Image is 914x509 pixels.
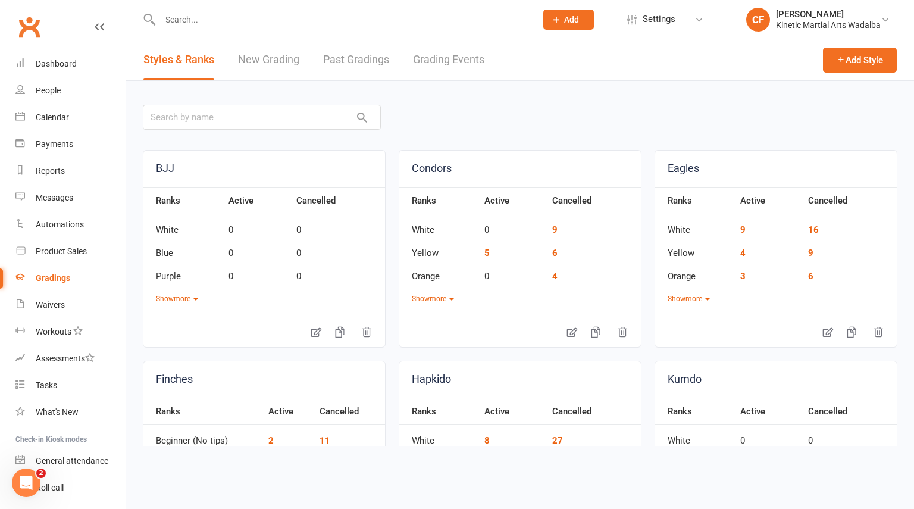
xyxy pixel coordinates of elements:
td: 0 [223,214,290,238]
div: Reports [36,166,65,176]
button: Add [543,10,594,30]
div: Assessments [36,354,95,363]
button: Showmore [412,293,454,305]
td: Purple [143,261,223,284]
th: Ranks [143,398,262,425]
a: Gradings [15,265,126,292]
a: 2 [268,435,274,446]
td: Beginner (No tips) [143,425,262,448]
a: Kumdo [655,361,897,398]
a: 6 [552,248,558,258]
a: Payments [15,131,126,158]
a: Roll call [15,474,126,501]
div: Roll call [36,483,64,492]
td: 0 [478,261,546,284]
td: White [399,425,478,448]
a: 16 [808,224,819,235]
a: Eagles [655,151,897,187]
button: Add Style [823,48,897,73]
a: 4 [740,248,746,258]
th: Active [262,398,314,425]
a: Tasks [15,372,126,399]
button: Showmore [668,293,710,305]
div: People [36,86,61,95]
div: Kinetic Martial Arts Wadalba [776,20,881,30]
th: Active [478,187,546,214]
a: 27 [552,435,563,446]
input: Search... [156,11,528,28]
a: Reports [15,158,126,185]
td: 0 [223,261,290,284]
span: 2 [36,469,46,478]
a: BJJ [143,151,385,187]
a: 4 [552,271,558,282]
td: White [143,214,223,238]
td: Yellow [399,238,478,261]
a: Automations [15,211,126,238]
div: Messages [36,193,73,202]
a: 3 [740,271,746,282]
th: Ranks [399,187,478,214]
a: 6 [808,271,813,282]
a: Condors [399,151,641,187]
td: 0 [290,261,385,284]
td: Orange [655,261,734,284]
div: Gradings [36,273,70,283]
button: Showmore [156,293,198,305]
td: White [399,214,478,238]
th: Cancelled [546,187,641,214]
div: Workouts [36,327,71,336]
th: Active [478,398,546,425]
a: Product Sales [15,238,126,265]
th: Cancelled [802,187,897,214]
th: Active [223,187,290,214]
td: Yellow [655,238,734,261]
div: General attendance [36,456,108,466]
a: Grading Events [413,39,484,80]
th: Cancelled [802,398,897,425]
th: Active [734,398,802,425]
a: Messages [15,185,126,211]
div: Product Sales [36,246,87,256]
th: Active [734,187,802,214]
a: Dashboard [15,51,126,77]
a: 5 [484,248,490,258]
td: 0 [734,425,802,448]
a: Past Gradings [323,39,389,80]
td: White [655,214,734,238]
div: Automations [36,220,84,229]
div: Dashboard [36,59,77,68]
td: 0 [290,238,385,261]
td: 0 [223,238,290,261]
a: Calendar [15,104,126,131]
a: Styles & Ranks [143,39,214,80]
th: Ranks [143,187,223,214]
th: Ranks [399,398,478,425]
a: Workouts [15,318,126,345]
div: [PERSON_NAME] [776,9,881,20]
a: General attendance kiosk mode [15,448,126,474]
input: Search by name [143,105,381,130]
div: Waivers [36,300,65,310]
a: New Grading [238,39,299,80]
th: Cancelled [290,187,385,214]
td: Blue [143,238,223,261]
a: 9 [740,224,746,235]
div: Calendar [36,113,69,122]
td: 0 [290,214,385,238]
div: Tasks [36,380,57,390]
td: Orange [399,261,478,284]
a: 9 [552,224,558,235]
a: 11 [320,435,330,446]
td: 0 [802,425,897,448]
a: People [15,77,126,104]
a: Hapkido [399,361,641,398]
div: Payments [36,139,73,149]
th: Cancelled [314,398,385,425]
div: CF [746,8,770,32]
td: 0 [478,214,546,238]
a: What's New [15,399,126,426]
span: Settings [643,6,675,33]
th: Ranks [655,187,734,214]
a: 8 [484,435,490,446]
